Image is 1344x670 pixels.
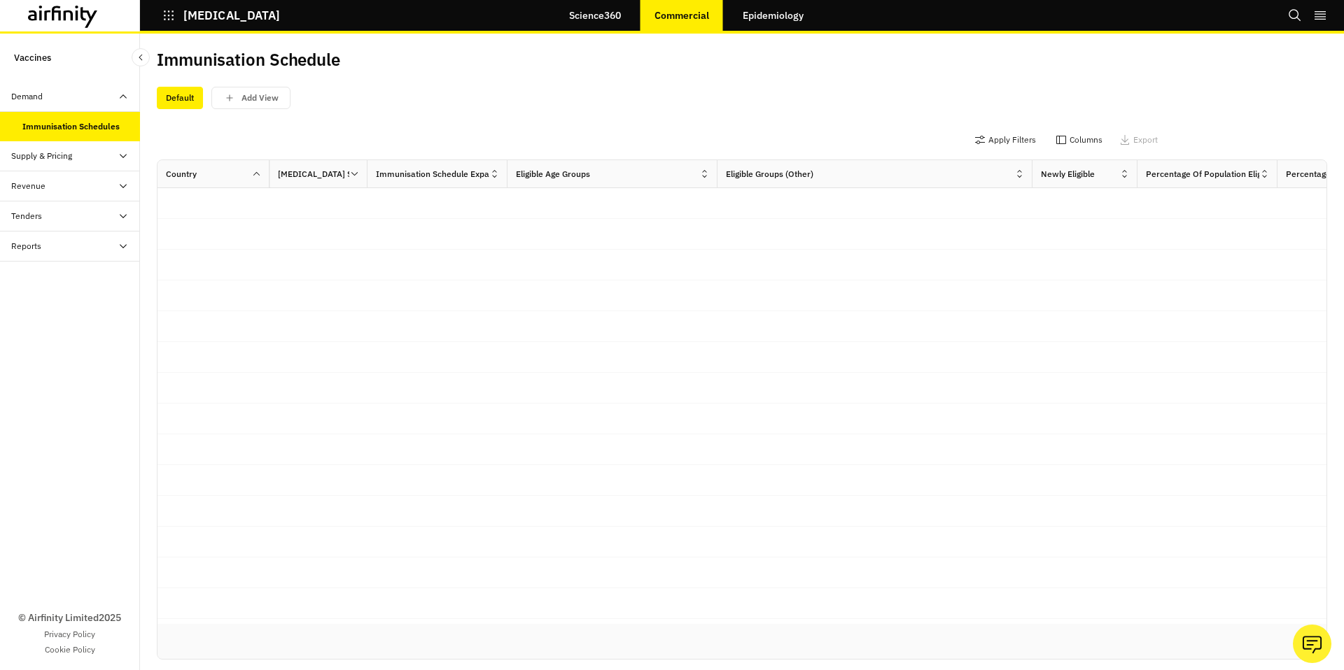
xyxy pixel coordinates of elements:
div: Eligible Age Groups [516,168,590,180]
p: Vaccines [14,45,51,71]
p: [MEDICAL_DATA] [183,9,280,22]
div: Reports [11,240,41,252]
h2: Immunisation Schedule [157,50,340,70]
div: Revenue [11,180,45,192]
p: Commercial [654,10,709,21]
button: Export [1119,129,1158,151]
div: [MEDICAL_DATA] Season [278,168,349,180]
button: Ask our analysts [1293,625,1331,663]
a: Cookie Policy [45,643,95,656]
div: Newly Eligible [1041,168,1095,180]
div: Tenders [11,210,42,222]
button: save changes [211,87,290,109]
button: Columns [1056,129,1102,151]
button: Apply Filters [974,129,1036,151]
button: Close Sidebar [132,48,150,66]
button: [MEDICAL_DATA] [162,3,280,27]
div: Eligible Groups (Other) [726,168,813,180]
div: Immunisation Schedules [22,120,120,133]
div: Percentage of Population Eligible For Vaccination [1146,168,1259,180]
a: Privacy Policy [44,628,95,641]
button: Search [1288,3,1302,27]
p: Export [1133,135,1158,145]
p: © Airfinity Limited 2025 [18,611,121,625]
div: Supply & Pricing [11,150,72,162]
div: Demand [11,90,43,103]
p: Add View [241,93,279,103]
div: Country [166,168,197,180]
div: Immunisation Schedule Expanded [376,168,489,180]
div: Default [157,87,203,109]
